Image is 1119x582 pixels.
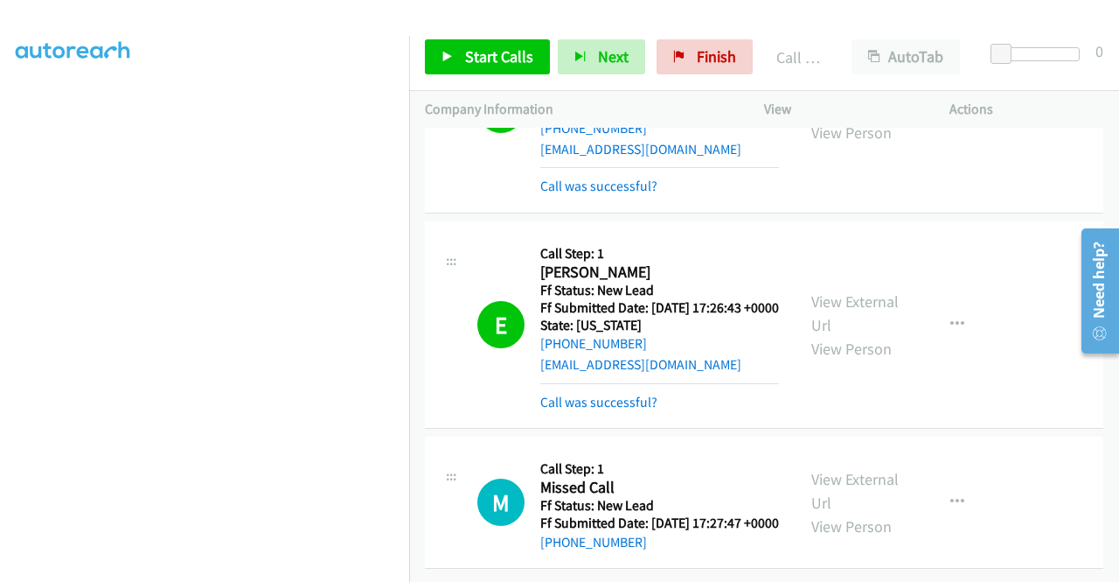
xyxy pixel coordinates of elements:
h5: Ff Status: New Lead [540,282,779,299]
iframe: Resource Center [1069,221,1119,361]
h5: State: [US_STATE] [540,317,779,334]
a: Call was successful? [540,394,657,410]
span: Finish [697,46,736,67]
button: Next [558,39,645,74]
a: View Person [811,339,892,359]
a: [PHONE_NUMBER] [540,120,647,137]
p: Company Information [425,99,733,120]
h2: [PERSON_NAME] [540,263,779,283]
span: Start Calls [465,46,533,67]
a: [EMAIL_ADDRESS][DOMAIN_NAME] [540,356,741,373]
a: [PHONE_NUMBER] [540,335,647,352]
button: AutoTab [851,39,960,74]
p: View [764,99,918,120]
div: 0 [1095,39,1103,63]
a: Finish [657,39,753,74]
h5: Ff Submitted Date: [DATE] 17:27:47 +0000 [540,515,779,532]
span: Next [598,46,629,67]
a: View Person [811,516,892,536]
h5: Ff Status: New Lead [540,497,779,515]
h1: E [477,301,525,348]
a: [PHONE_NUMBER] [540,534,647,550]
p: Call Completed [776,46,820,69]
a: [EMAIL_ADDRESS][DOMAIN_NAME] [540,141,741,158]
div: Delay between calls (in seconds) [999,47,1080,61]
p: Actions [949,99,1103,120]
h5: Call Step: 1 [540,460,779,478]
h5: Ff Submitted Date: [DATE] 17:26:43 +0000 [540,299,779,317]
h1: M [477,479,525,526]
a: View Person [811,123,892,143]
a: Start Calls [425,39,550,74]
h5: Call Step: 1 [540,245,779,263]
a: View External Url [811,469,899,513]
h2: Missed Call [540,478,779,498]
a: View External Url [811,291,899,335]
a: Call was successful? [540,178,657,194]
